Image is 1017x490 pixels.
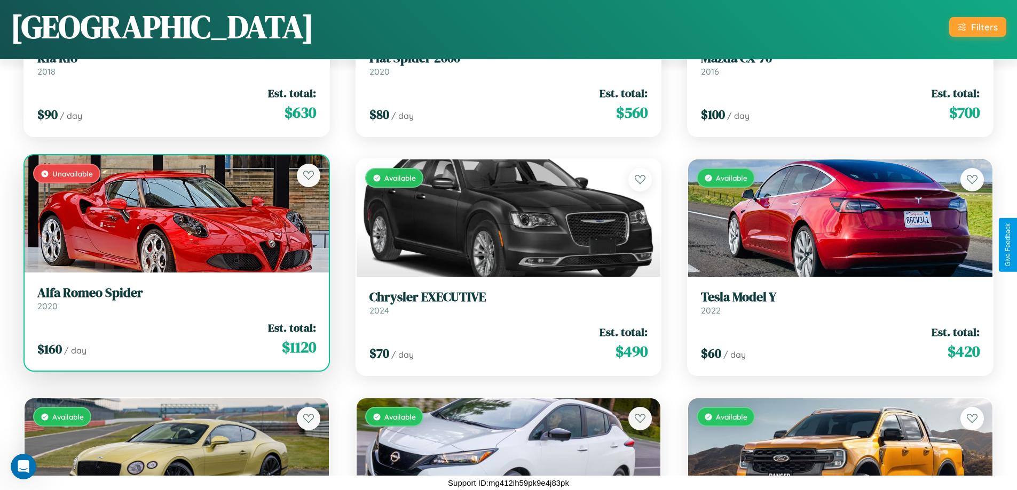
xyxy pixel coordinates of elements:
[600,324,648,340] span: Est. total:
[285,102,316,123] span: $ 630
[369,290,648,305] h3: Chrysler EXECUTIVE
[369,66,390,77] span: 2020
[11,454,36,479] iframe: Intercom live chat
[701,290,980,305] h3: Tesla Model Y
[701,290,980,316] a: Tesla Model Y2022
[37,301,58,311] span: 2020
[949,102,980,123] span: $ 700
[727,110,750,121] span: / day
[37,340,62,358] span: $ 160
[391,110,414,121] span: / day
[701,106,725,123] span: $ 100
[37,66,56,77] span: 2018
[37,51,316,77] a: Kia Rio2018
[723,349,746,360] span: / day
[716,412,747,421] span: Available
[369,305,389,316] span: 2024
[701,305,721,316] span: 2022
[369,106,389,123] span: $ 80
[701,66,719,77] span: 2016
[52,412,84,421] span: Available
[391,349,414,360] span: / day
[448,476,569,490] p: Support ID: mg412ih59pk9e4j83pk
[1004,223,1012,267] div: Give Feedback
[369,344,389,362] span: $ 70
[616,102,648,123] span: $ 560
[37,285,316,301] h3: Alfa Romeo Spider
[949,17,1006,37] button: Filters
[268,85,316,101] span: Est. total:
[716,173,747,182] span: Available
[369,51,648,77] a: Fiat Spider 20002020
[701,344,721,362] span: $ 60
[701,51,980,77] a: Mazda CX-702016
[64,345,86,356] span: / day
[11,5,314,49] h1: [GEOGRAPHIC_DATA]
[600,85,648,101] span: Est. total:
[932,85,980,101] span: Est. total:
[971,21,998,33] div: Filters
[268,320,316,335] span: Est. total:
[932,324,980,340] span: Est. total:
[948,341,980,362] span: $ 420
[616,341,648,362] span: $ 490
[282,336,316,358] span: $ 1120
[60,110,82,121] span: / day
[369,290,648,316] a: Chrysler EXECUTIVE2024
[384,173,416,182] span: Available
[52,169,93,178] span: Unavailable
[37,106,58,123] span: $ 90
[37,285,316,311] a: Alfa Romeo Spider2020
[384,412,416,421] span: Available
